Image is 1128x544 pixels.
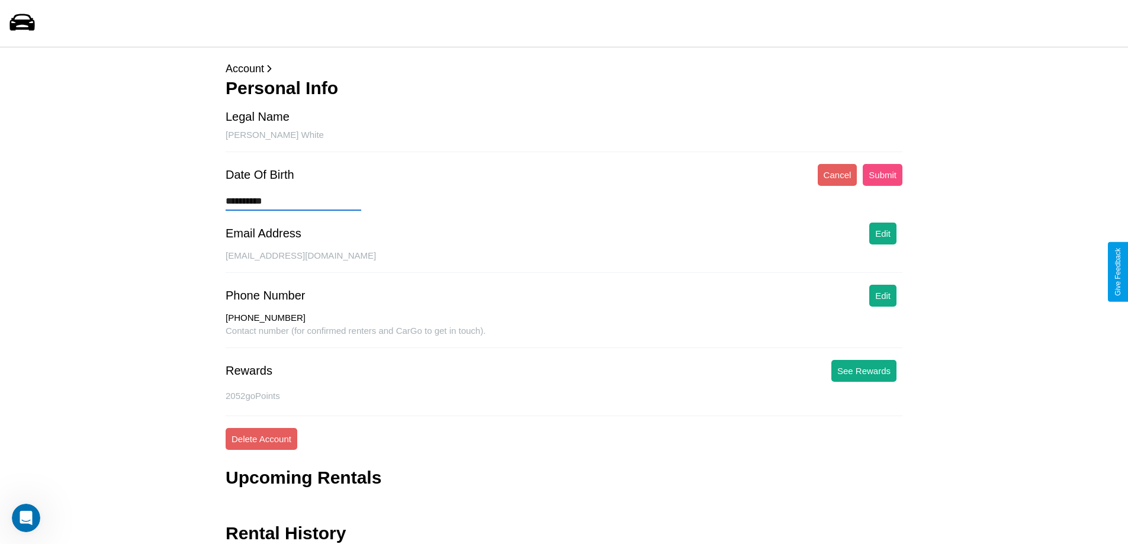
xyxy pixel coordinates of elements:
[831,360,896,382] button: See Rewards
[226,250,902,273] div: [EMAIL_ADDRESS][DOMAIN_NAME]
[869,223,896,244] button: Edit
[226,468,381,488] h3: Upcoming Rentals
[226,168,294,182] div: Date Of Birth
[12,504,40,532] iframe: Intercom live chat
[1114,248,1122,296] div: Give Feedback
[226,326,902,348] div: Contact number (for confirmed renters and CarGo to get in touch).
[869,285,896,307] button: Edit
[226,130,902,152] div: [PERSON_NAME] White
[226,289,306,302] div: Phone Number
[226,110,290,124] div: Legal Name
[226,59,902,78] p: Account
[226,428,297,450] button: Delete Account
[863,164,902,186] button: Submit
[226,313,902,326] div: [PHONE_NUMBER]
[226,523,346,543] h3: Rental History
[226,364,272,378] div: Rewards
[226,78,902,98] h3: Personal Info
[226,388,902,404] p: 2052 goPoints
[818,164,857,186] button: Cancel
[226,227,301,240] div: Email Address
